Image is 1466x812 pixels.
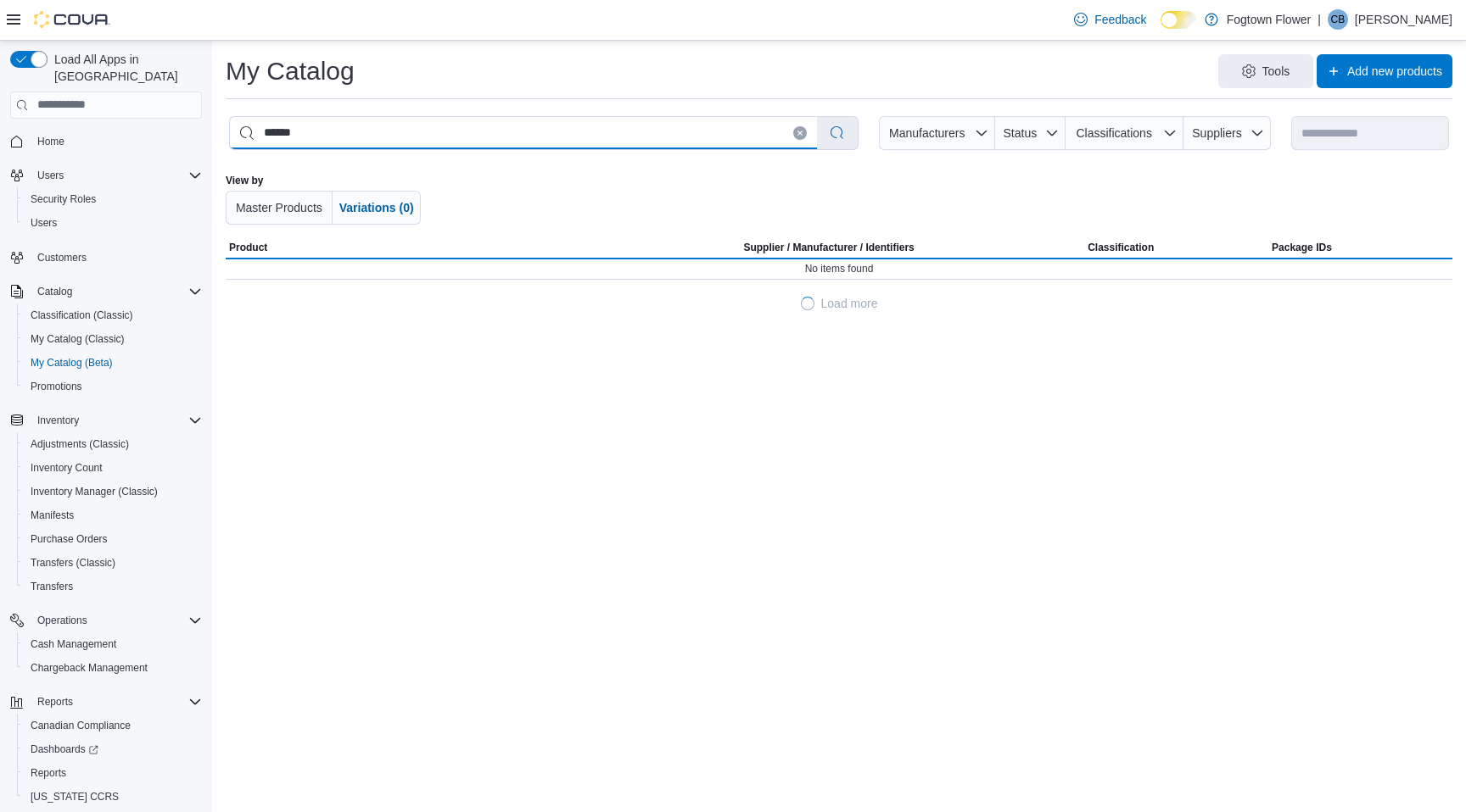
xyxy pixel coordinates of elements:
[1004,126,1038,140] span: Status
[1328,9,1348,30] div: Conor Bill
[31,131,202,152] span: Home
[1331,9,1346,30] span: CB
[37,169,64,182] span: Users
[24,353,120,373] a: My Catalog (Beta)
[31,356,113,370] span: My Catalog (Beta)
[31,437,129,451] span: Adjustments (Classic)
[17,632,209,656] button: Cash Management
[17,714,209,737] button: Canadian Compliance
[24,553,122,573] a: Transfers (Classic)
[1318,9,1321,30] p: |
[1076,126,1151,140] span: Classifications
[31,661,148,675] span: Chargeback Management
[31,281,202,302] span: Catalog
[24,763,73,783] a: Reports
[17,527,209,551] button: Purchase Orders
[743,241,914,254] div: Supplier / Manufacturer / Identifiers
[3,690,209,714] button: Reports
[236,201,322,214] span: Master Products
[24,787,202,807] span: Washington CCRS
[17,303,209,327] button: Classification (Classic)
[339,201,414,214] span: Variations (0)
[24,213,64,233] a: Users
[17,785,209,809] button: [US_STATE] CCRS
[17,575,209,598] button: Transfers
[31,637,116,651] span: Cash Management
[31,380,82,393] span: Promotions
[24,634,123,654] a: Cash Management
[24,481,165,502] a: Inventory Manager (Classic)
[17,761,209,785] button: Reports
[24,634,202,654] span: Cash Management
[821,295,878,312] span: Load more
[24,329,131,349] a: My Catalog (Classic)
[333,191,421,225] button: Variations (0)
[24,353,202,373] span: My Catalog (Beta)
[24,376,202,397] span: Promotions
[37,414,79,427] span: Inventory
[37,695,73,709] span: Reports
[24,658,154,678] a: Chargeback Management
[24,739,202,759] span: Dashboards
[793,126,807,140] button: Clear input
[37,285,72,298] span: Catalog
[3,280,209,303] button: Catalog
[719,241,914,254] span: Supplier / Manufacturer / Identifiers
[3,409,209,432] button: Inventory
[3,609,209,632] button: Operations
[17,187,209,211] button: Security Roles
[226,174,263,187] label: View by
[24,458,202,478] span: Inventory Count
[24,189,202,209] span: Security Roles
[24,529,202,549] span: Purchase Orders
[1355,9,1452,30] p: [PERSON_NAME]
[31,692,202,712] span: Reports
[17,656,209,680] button: Chargeback Management
[17,737,209,761] a: Dashboards
[24,658,202,678] span: Chargeback Management
[1183,116,1272,150] button: Suppliers
[24,189,103,209] a: Security Roles
[1088,241,1154,254] span: Classification
[31,247,93,268] a: Customers
[31,556,115,570] span: Transfers (Classic)
[31,165,202,186] span: Users
[48,51,202,85] span: Load All Apps in [GEOGRAPHIC_DATA]
[24,739,105,759] a: Dashboards
[1262,63,1290,80] span: Tools
[226,54,355,88] h1: My Catalog
[24,305,202,325] span: Classification (Classic)
[31,766,66,780] span: Reports
[31,216,57,230] span: Users
[31,192,96,206] span: Security Roles
[37,614,87,627] span: Operations
[24,715,202,736] span: Canadian Compliance
[1227,9,1312,30] p: Fogtown Flower
[24,763,202,783] span: Reports
[31,410,86,431] button: Inventory
[31,610,202,631] span: Operations
[31,247,202,268] span: Customers
[805,262,874,275] span: No items found
[31,485,158,498] span: Inventory Manager (Classic)
[24,576,80,597] a: Transfers
[17,327,209,351] button: My Catalog (Classic)
[31,532,108,546] span: Purchase Orders
[1192,126,1241,140] span: Suppliers
[31,309,133,322] span: Classification (Classic)
[31,790,119,804] span: [US_STATE] CCRS
[889,126,965,140] span: Manufacturers
[37,251,87,264] span: Customers
[17,480,209,503] button: Inventory Manager (Classic)
[31,742,98,756] span: Dashboards
[226,191,333,225] button: Master Products
[24,505,81,526] a: Manifests
[17,211,209,235] button: Users
[1161,11,1196,29] input: Dark Mode
[24,576,202,597] span: Transfers
[800,297,814,310] span: Loading
[1272,241,1332,254] span: Package IDs
[31,719,131,732] span: Canadian Compliance
[24,458,109,478] a: Inventory Count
